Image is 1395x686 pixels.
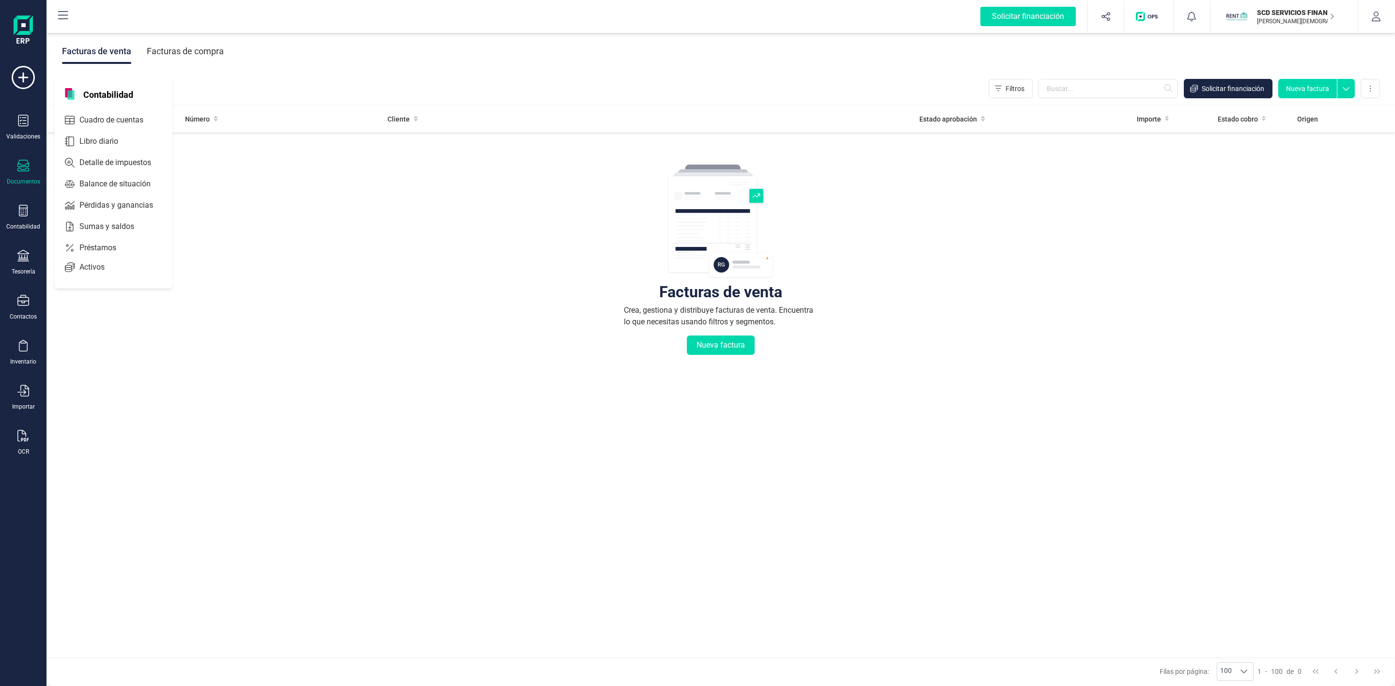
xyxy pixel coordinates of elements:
div: Solicitar financiación [980,7,1076,26]
button: Solicitar financiación [969,1,1087,32]
button: Previous Page [1327,662,1345,681]
span: Balance de situación [76,178,168,190]
span: Filtros [1006,84,1024,93]
img: Logo Finanedi [14,15,33,46]
span: 1 [1257,667,1261,676]
button: Nueva factura [687,335,755,355]
div: Facturas de venta [62,39,131,64]
span: de [1286,667,1294,676]
span: 100 [1217,663,1235,680]
div: Contactos [10,313,37,320]
span: Pérdidas y ganancias [76,199,170,211]
span: Origen [1297,114,1318,124]
span: Cliente [387,114,410,124]
span: Solicitar financiación [1202,84,1264,93]
input: Buscar... [1038,79,1178,98]
span: Sumas y saldos [76,221,152,232]
button: Filtros [989,79,1033,98]
div: Crea, gestiona y distribuye facturas de venta. Encuentra lo que necesitas usando filtros y segmen... [624,305,818,328]
div: Importar [12,403,35,411]
span: Cuadro de cuentas [76,114,161,126]
button: Nueva factura [1278,79,1337,98]
button: Solicitar financiación [1184,79,1272,98]
img: img-empty-table.svg [667,163,774,279]
img: Logo de OPS [1136,12,1162,21]
div: - [1257,667,1302,676]
span: Estado aprobación [919,114,977,124]
button: Last Page [1368,662,1386,681]
img: SC [1226,6,1247,27]
button: First Page [1306,662,1325,681]
p: SCD SERVICIOS FINANCIEROS SL [1257,8,1334,17]
div: Tesorería [12,268,35,275]
span: Préstamos [76,242,134,254]
span: Importe [1137,114,1161,124]
div: Validaciones [6,133,40,140]
span: 100 [1271,667,1283,676]
div: Documentos [7,178,40,185]
div: Facturas de venta [659,287,782,297]
div: Facturas de compra [147,39,224,64]
p: [PERSON_NAME][DEMOGRAPHIC_DATA][DEMOGRAPHIC_DATA] [1257,17,1334,25]
span: 0 [1298,667,1302,676]
div: Inventario [10,358,36,366]
span: Estado cobro [1218,114,1258,124]
span: Contabilidad [77,88,139,100]
div: OCR [18,448,29,456]
span: Detalle de impuestos [76,157,169,168]
div: Filas por página: [1160,662,1254,681]
button: SCSCD SERVICIOS FINANCIEROS SL[PERSON_NAME][DEMOGRAPHIC_DATA][DEMOGRAPHIC_DATA] [1222,1,1346,32]
button: Logo de OPS [1130,1,1167,32]
span: Activos [76,261,122,273]
button: Next Page [1348,662,1366,681]
span: Número [185,114,210,124]
span: Libro diario [76,136,136,147]
div: Contabilidad [6,223,40,230]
